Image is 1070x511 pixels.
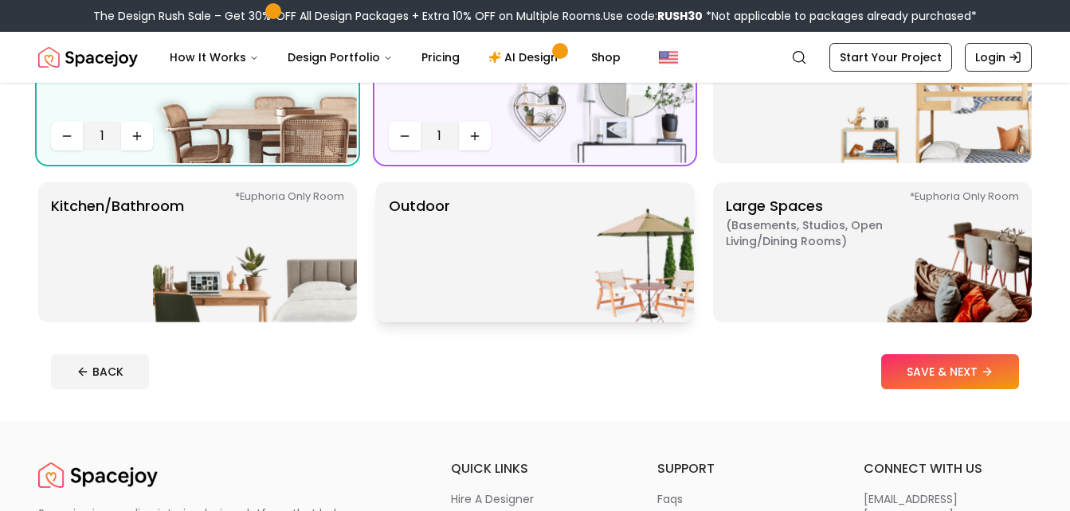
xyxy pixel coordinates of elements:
[157,41,272,73] button: How It Works
[38,459,158,491] img: Spacejoy Logo
[153,23,357,163] img: Dining Room
[490,182,694,322] img: Outdoor
[409,41,472,73] a: Pricing
[93,8,977,24] div: The Design Rush Sale – Get 30% OFF All Design Packages + Extra 10% OFF on Multiple Rooms.
[657,8,703,24] b: RUSH30
[881,354,1019,389] button: SAVE & NEXT
[389,122,421,150] button: Decrease quantity
[121,122,153,150] button: Increase quantity
[476,41,575,73] a: AI Design
[157,41,633,73] nav: Main
[829,43,952,72] a: Start Your Project
[657,459,825,478] h6: support
[864,459,1032,478] h6: connect with us
[89,127,115,146] span: 1
[153,182,357,322] img: Kitchen/Bathroom *Euphoria Only
[703,8,977,24] span: *Not applicable to packages already purchased*
[659,48,678,67] img: United States
[726,36,890,150] p: Kids' Bedroom/Nursery
[38,41,138,73] a: Spacejoy
[657,491,683,507] p: faqs
[51,195,184,310] p: Kitchen/Bathroom
[451,491,534,507] p: hire a designer
[726,217,925,249] span: ( Basements, Studios, Open living/dining rooms )
[427,127,453,146] span: 1
[38,41,138,73] img: Spacejoy Logo
[38,459,158,491] a: Spacejoy
[726,195,925,310] p: Large Spaces
[51,122,83,150] button: Decrease quantity
[657,491,825,507] a: faqs
[828,182,1032,322] img: Large Spaces *Euphoria Only
[490,23,694,163] img: entryway
[389,195,450,310] p: Outdoor
[828,23,1032,163] img: Kids' Bedroom/Nursery
[451,459,619,478] h6: quick links
[38,32,1032,83] nav: Global
[603,8,703,24] span: Use code:
[459,122,491,150] button: Increase quantity
[578,41,633,73] a: Shop
[451,491,619,507] a: hire a designer
[51,354,149,389] button: BACK
[965,43,1032,72] a: Login
[275,41,406,73] button: Design Portfolio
